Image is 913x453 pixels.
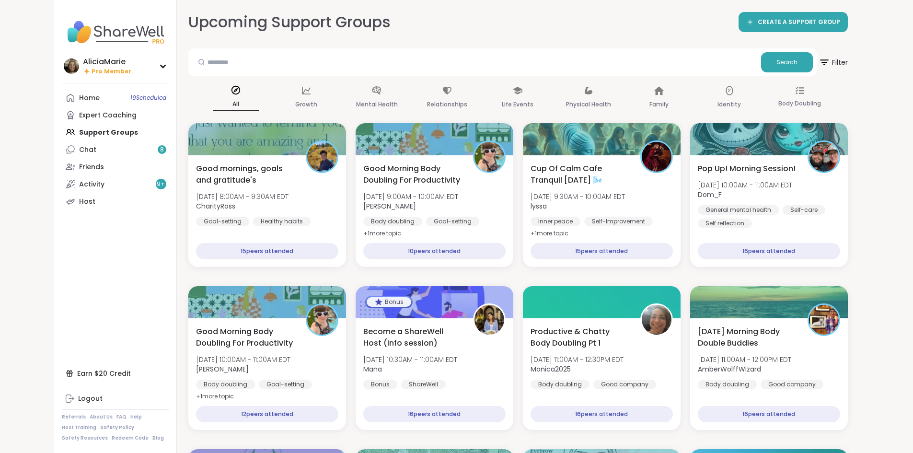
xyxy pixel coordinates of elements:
[717,99,741,110] p: Identity
[64,58,79,74] img: AliciaMarie
[188,12,391,33] h2: Upcoming Support Groups
[62,414,86,420] a: Referrals
[152,435,164,441] a: Blog
[160,146,164,154] span: 8
[698,219,752,228] div: Self reflection
[307,142,337,172] img: CharityRoss
[62,15,169,49] img: ShareWell Nav Logo
[259,380,312,389] div: Goal-setting
[809,305,839,335] img: AmberWolffWizard
[253,217,311,226] div: Healthy habits
[196,380,255,389] div: Body doubling
[62,365,169,382] div: Earn $20 Credit
[196,243,338,259] div: 15 peers attended
[698,326,797,349] span: [DATE] Morning Body Double Buddies
[356,99,398,110] p: Mental Health
[363,163,462,186] span: Good Morning Body Doubling For Productivity
[79,197,95,207] div: Host
[531,201,547,211] b: lyssa
[196,192,289,201] span: [DATE] 8:00AM - 9:30AM EDT
[427,99,467,110] p: Relationships
[531,163,630,186] span: Cup Of Calm Cafe Tranquil [DATE] 🌬️
[819,48,848,76] button: Filter
[112,435,149,441] a: Redeem Code
[531,326,630,349] span: Productive & Chatty Body Doubling Pt 1
[698,180,792,190] span: [DATE] 10:00AM - 11:00AM EDT
[79,145,96,155] div: Chat
[196,201,235,211] b: CharityRoss
[363,217,422,226] div: Body doubling
[196,217,249,226] div: Goal-setting
[62,390,169,407] a: Logout
[531,217,580,226] div: Inner peace
[100,424,134,431] a: Safety Policy
[474,305,504,335] img: Mana
[474,142,504,172] img: Adrienne_QueenOfTheDawn
[213,98,259,111] p: All
[649,99,669,110] p: Family
[62,106,169,124] a: Expert Coaching
[363,243,506,259] div: 10 peers attended
[62,158,169,175] a: Friends
[698,355,791,364] span: [DATE] 11:00AM - 12:00PM EDT
[157,180,165,188] span: 9 +
[196,163,295,186] span: Good mornings, goals and gratitude's
[531,192,625,201] span: [DATE] 9:30AM - 10:00AM EDT
[116,414,127,420] a: FAQ
[367,297,411,307] div: Bonus
[196,326,295,349] span: Good Morning Body Doubling For Productivity
[758,18,840,26] span: CREATE A SUPPORT GROUP
[783,205,825,215] div: Self-care
[83,57,131,67] div: AliciaMarie
[62,424,96,431] a: Host Training
[698,205,779,215] div: General mental health
[642,142,671,172] img: lyssa
[698,364,761,374] b: AmberWolffWizard
[196,355,290,364] span: [DATE] 10:00AM - 11:00AM EDT
[295,99,317,110] p: Growth
[62,89,169,106] a: Home19Scheduled
[78,394,103,404] div: Logout
[698,190,722,199] b: Dom_F
[776,58,797,67] span: Search
[809,142,839,172] img: Dom_F
[698,380,757,389] div: Body doubling
[79,111,137,120] div: Expert Coaching
[698,243,840,259] div: 16 peers attended
[79,180,104,189] div: Activity
[79,163,104,172] div: Friends
[531,355,624,364] span: [DATE] 11:00AM - 12:30PM EDT
[79,93,100,103] div: Home
[426,217,479,226] div: Goal-setting
[62,175,169,193] a: Activity9+
[584,217,653,226] div: Self-Improvement
[566,99,611,110] p: Physical Health
[62,141,169,158] a: Chat8
[531,364,571,374] b: Monica2025
[307,305,337,335] img: Adrienne_QueenOfTheDawn
[401,380,446,389] div: ShareWell
[363,326,462,349] span: Become a ShareWell Host (info session)
[502,99,533,110] p: Life Events
[593,380,656,389] div: Good company
[363,201,416,211] b: [PERSON_NAME]
[363,355,457,364] span: [DATE] 10:30AM - 11:00AM EDT
[531,406,673,422] div: 16 peers attended
[130,414,142,420] a: Help
[363,364,382,374] b: Mana
[92,68,131,76] span: Pro Member
[698,406,840,422] div: 16 peers attended
[62,435,108,441] a: Safety Resources
[363,192,458,201] span: [DATE] 9:00AM - 10:00AM EDT
[196,406,338,422] div: 12 peers attended
[196,364,249,374] b: [PERSON_NAME]
[778,98,821,109] p: Body Doubling
[698,163,796,174] span: Pop Up! Morning Session!
[62,193,169,210] a: Host
[363,380,397,389] div: Bonus
[642,305,671,335] img: Monica2025
[363,406,506,422] div: 16 peers attended
[819,51,848,74] span: Filter
[531,243,673,259] div: 15 peers attended
[531,380,589,389] div: Body doubling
